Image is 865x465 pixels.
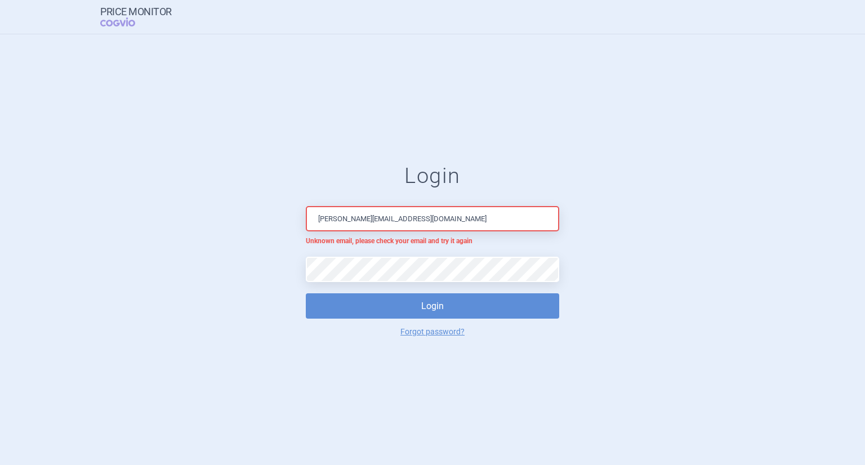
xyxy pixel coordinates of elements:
input: Email [306,206,559,231]
a: Forgot password? [400,328,465,336]
strong: Price Monitor [100,6,172,17]
h1: Login [306,163,559,189]
button: Login [306,293,559,319]
a: Price MonitorCOGVIO [100,6,172,28]
p: Unknown email, please check your email and try it again [306,237,559,246]
span: COGVIO [100,17,151,26]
